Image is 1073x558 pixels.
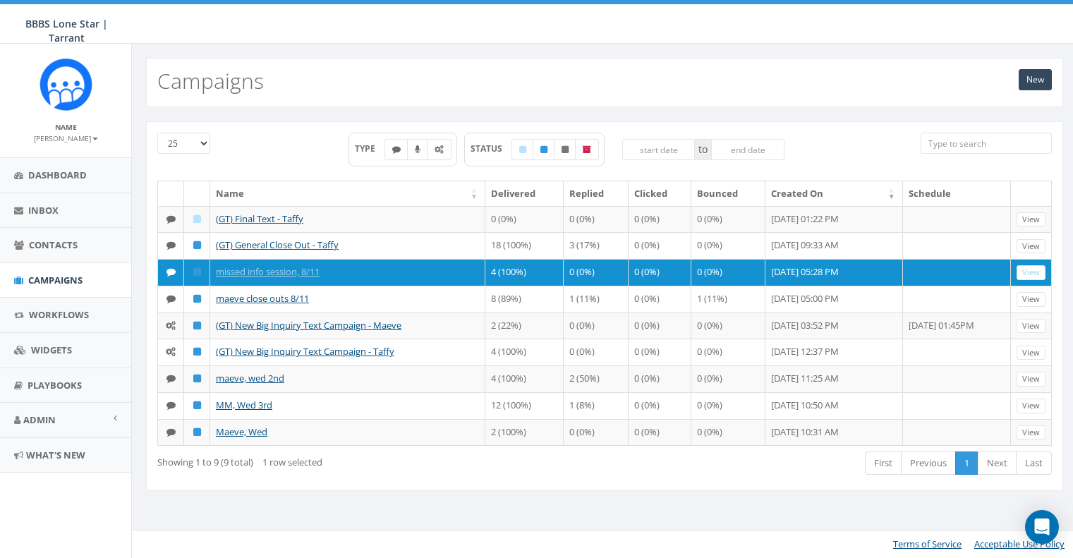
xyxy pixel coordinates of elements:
[34,133,98,143] small: [PERSON_NAME]
[216,425,267,438] a: Maeve, Wed
[629,232,691,259] td: 0 (0%)
[893,538,962,550] a: Terms of Service
[629,181,691,206] th: Clicked
[629,259,691,286] td: 0 (0%)
[554,139,576,160] label: Unpublished
[1017,346,1045,360] a: View
[262,456,322,468] span: 1 row selected
[415,145,420,154] i: Ringless Voice Mail
[427,139,451,160] label: Automated Message
[392,145,401,154] i: Text SMS
[765,392,903,419] td: [DATE] 10:50 AM
[629,313,691,339] td: 0 (0%)
[485,392,564,419] td: 12 (100%)
[564,339,629,365] td: 0 (0%)
[1017,372,1045,387] a: View
[193,347,201,356] i: Published
[166,241,176,250] i: Text SMS
[1017,319,1045,334] a: View
[26,449,85,461] span: What's New
[575,139,599,160] label: Archived
[29,308,89,321] span: Workflows
[485,365,564,392] td: 4 (100%)
[216,238,339,251] a: (GT) General Close Out - Taffy
[28,169,87,181] span: Dashboard
[216,265,320,278] a: missed info session, 8/11
[193,267,201,277] i: Published
[193,401,201,410] i: Published
[629,419,691,446] td: 0 (0%)
[485,286,564,313] td: 8 (89%)
[485,232,564,259] td: 18 (100%)
[921,133,1052,154] input: Type to search
[1017,212,1045,227] a: View
[765,313,903,339] td: [DATE] 03:52 PM
[533,139,555,160] label: Published
[216,212,303,225] a: (GT) Final Text - Taffy
[193,321,201,330] i: Published
[193,374,201,383] i: Published
[691,313,765,339] td: 0 (0%)
[564,206,629,233] td: 0 (0%)
[216,372,284,384] a: maeve, wed 2nd
[216,319,401,332] a: (GT) New Big Inquiry Text Campaign - Maeve
[485,339,564,365] td: 4 (100%)
[691,286,765,313] td: 1 (11%)
[562,145,569,154] i: Unpublished
[765,339,903,365] td: [DATE] 12:37 PM
[485,206,564,233] td: 0 (0%)
[1017,265,1045,280] a: View
[765,365,903,392] td: [DATE] 11:25 AM
[216,345,394,358] a: (GT) New Big Inquiry Text Campaign - Taffy
[485,259,564,286] td: 4 (100%)
[691,232,765,259] td: 0 (0%)
[691,392,765,419] td: 0 (0%)
[691,181,765,206] th: Bounced
[1025,510,1059,544] div: Open Intercom Messenger
[435,145,444,154] i: Automated Message
[166,214,176,224] i: Text SMS
[564,313,629,339] td: 0 (0%)
[485,313,564,339] td: 2 (22%)
[955,451,978,475] a: 1
[711,139,784,160] input: end date
[157,69,264,92] h2: Campaigns
[25,17,108,44] span: BBBS Lone Star | Tarrant
[216,399,272,411] a: MM, Wed 3rd
[193,241,201,250] i: Published
[691,365,765,392] td: 0 (0%)
[974,538,1065,550] a: Acceptable Use Policy
[407,139,428,160] label: Ringless Voice Mail
[691,206,765,233] td: 0 (0%)
[193,427,201,437] i: Published
[903,181,1011,206] th: Schedule
[166,294,176,303] i: Text SMS
[564,259,629,286] td: 0 (0%)
[157,450,518,469] div: Showing 1 to 9 (9 total)
[765,286,903,313] td: [DATE] 05:00 PM
[40,58,92,111] img: Rally_Corp_Icon_1.png
[1019,69,1052,90] a: New
[166,347,176,356] i: Automated Message
[691,339,765,365] td: 0 (0%)
[765,206,903,233] td: [DATE] 01:22 PM
[765,181,903,206] th: Created On: activate to sort column ascending
[765,232,903,259] td: [DATE] 09:33 AM
[1017,292,1045,307] a: View
[1017,239,1045,254] a: View
[622,139,696,160] input: start date
[564,286,629,313] td: 1 (11%)
[629,339,691,365] td: 0 (0%)
[1016,451,1052,475] a: Last
[564,181,629,206] th: Replied
[485,419,564,446] td: 2 (100%)
[384,139,408,160] label: Text SMS
[765,419,903,446] td: [DATE] 10:31 AM
[166,374,176,383] i: Text SMS
[765,259,903,286] td: [DATE] 05:28 PM
[28,204,59,217] span: Inbox
[193,294,201,303] i: Published
[31,344,72,356] span: Widgets
[691,419,765,446] td: 0 (0%)
[629,365,691,392] td: 0 (0%)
